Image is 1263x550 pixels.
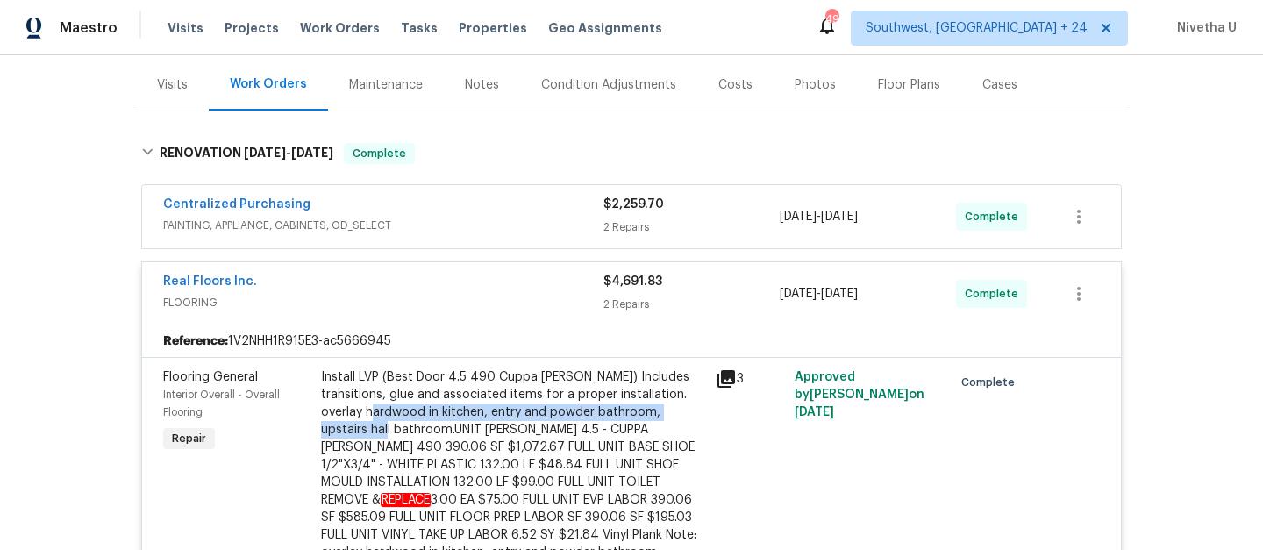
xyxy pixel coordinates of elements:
[300,19,380,37] span: Work Orders
[244,146,286,159] span: [DATE]
[401,22,438,34] span: Tasks
[780,285,858,303] span: -
[165,430,213,447] span: Repair
[965,285,1025,303] span: Complete
[465,76,499,94] div: Notes
[825,11,838,28] div: 497
[961,374,1022,391] span: Complete
[780,288,817,300] span: [DATE]
[160,143,333,164] h6: RENOVATION
[163,217,603,234] span: PAINTING, APPLIANCE, CABINETS, OD_SELECT
[780,211,817,223] span: [DATE]
[60,19,118,37] span: Maestro
[1170,19,1237,37] span: Nivetha U
[795,371,924,418] span: Approved by [PERSON_NAME] on
[603,218,780,236] div: 2 Repairs
[163,371,258,383] span: Flooring General
[603,275,662,288] span: $4,691.83
[225,19,279,37] span: Projects
[821,211,858,223] span: [DATE]
[244,146,333,159] span: -
[548,19,662,37] span: Geo Assignments
[541,76,676,94] div: Condition Adjustments
[866,19,1088,37] span: Southwest, [GEOGRAPHIC_DATA] + 24
[795,406,834,418] span: [DATE]
[716,368,784,389] div: 3
[291,146,333,159] span: [DATE]
[163,198,310,211] a: Centralized Purchasing
[163,294,603,311] span: FLOORING
[603,296,780,313] div: 2 Repairs
[136,125,1127,182] div: RENOVATION [DATE]-[DATE]Complete
[982,76,1017,94] div: Cases
[349,76,423,94] div: Maintenance
[878,76,940,94] div: Floor Plans
[718,76,753,94] div: Costs
[381,493,431,507] em: REPLACE
[346,145,413,162] span: Complete
[780,208,858,225] span: -
[965,208,1025,225] span: Complete
[163,275,257,288] a: Real Floors Inc.
[157,76,188,94] div: Visits
[142,325,1121,357] div: 1V2NHH1R915E3-ac5666945
[459,19,527,37] span: Properties
[821,288,858,300] span: [DATE]
[230,75,307,93] div: Work Orders
[163,389,280,418] span: Interior Overall - Overall Flooring
[168,19,203,37] span: Visits
[163,332,228,350] b: Reference:
[795,76,836,94] div: Photos
[603,198,664,211] span: $2,259.70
